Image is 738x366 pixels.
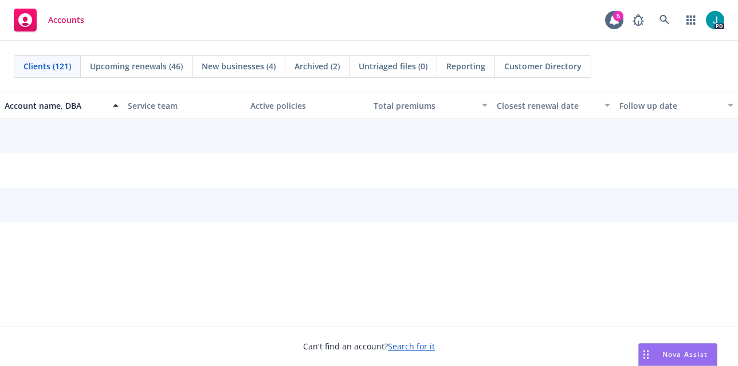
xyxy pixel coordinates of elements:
[497,100,598,112] div: Closest renewal date
[613,11,623,21] div: 5
[492,92,615,119] button: Closest renewal date
[359,60,427,72] span: Untriaged files (0)
[90,60,183,72] span: Upcoming renewals (46)
[615,92,738,119] button: Follow up date
[48,15,84,25] span: Accounts
[128,100,242,112] div: Service team
[638,343,717,366] button: Nova Assist
[619,100,721,112] div: Follow up date
[706,11,724,29] img: photo
[9,4,89,36] a: Accounts
[202,60,276,72] span: New businesses (4)
[504,60,582,72] span: Customer Directory
[653,9,676,32] a: Search
[662,349,708,359] span: Nova Assist
[5,100,106,112] div: Account name, DBA
[374,100,475,112] div: Total premiums
[446,60,485,72] span: Reporting
[627,9,650,32] a: Report a Bug
[303,340,435,352] span: Can't find an account?
[246,92,369,119] button: Active policies
[369,92,492,119] button: Total premiums
[250,100,364,112] div: Active policies
[680,9,702,32] a: Switch app
[388,341,435,352] a: Search for it
[23,60,71,72] span: Clients (121)
[295,60,340,72] span: Archived (2)
[123,92,246,119] button: Service team
[639,344,653,365] div: Drag to move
